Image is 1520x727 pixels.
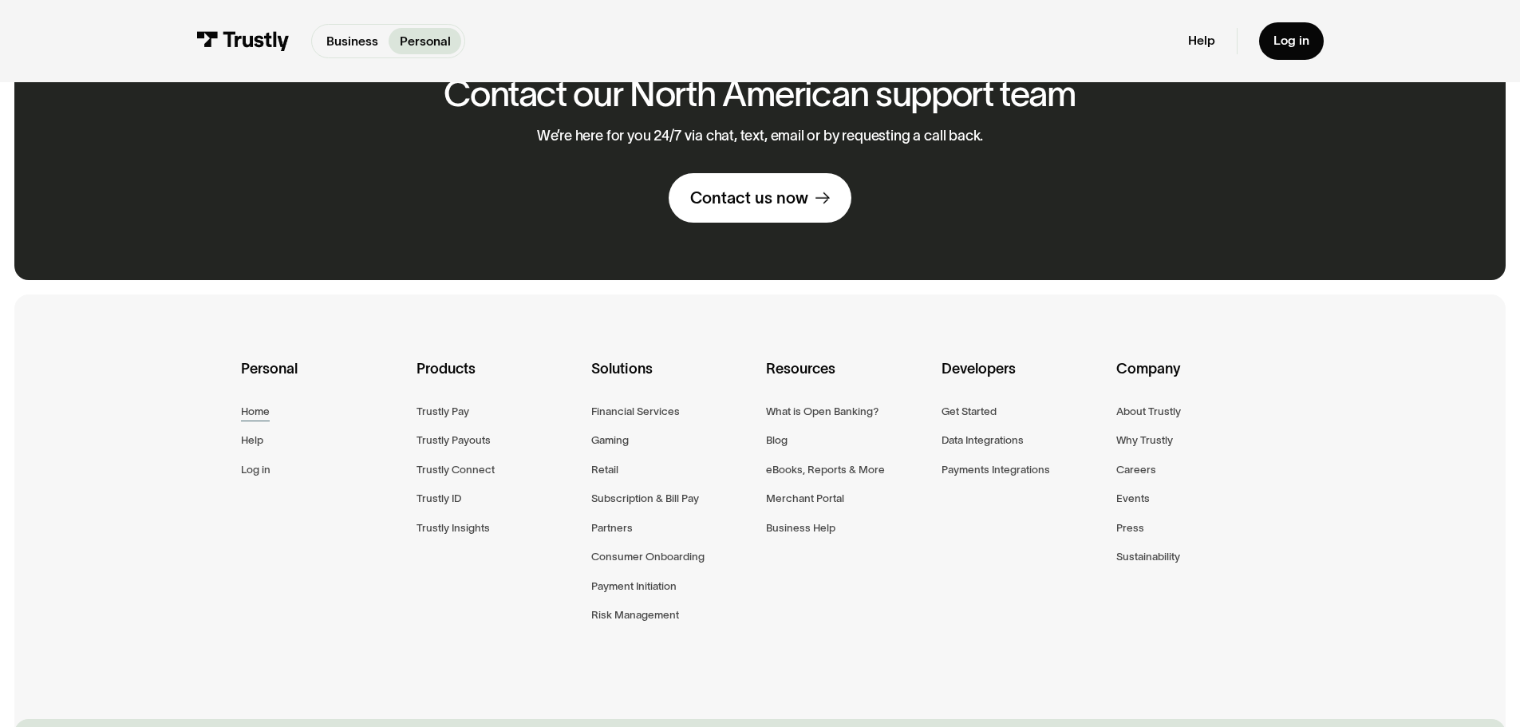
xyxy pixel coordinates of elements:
a: Payment Initiation [591,577,677,595]
a: Log in [241,460,270,479]
a: Gaming [591,431,629,449]
a: Log in [1259,22,1324,60]
div: Solutions [591,358,753,402]
div: Log in [1273,33,1309,49]
a: Business [315,28,389,54]
a: Risk Management [591,606,679,624]
div: Resources [766,358,928,402]
div: Company [1116,358,1278,402]
a: Consumer Onboarding [591,547,705,566]
a: Sustainability [1116,547,1180,566]
a: Subscription & Bill Pay [591,489,699,508]
a: Trustly Payouts [417,431,491,449]
p: Personal [400,32,451,51]
a: Get Started [942,402,997,421]
a: Events [1116,489,1150,508]
a: Trustly Insights [417,519,490,537]
img: Trustly Logo [196,31,290,51]
a: Personal [389,28,461,54]
a: Contact us now [669,173,851,223]
a: Home [241,402,270,421]
a: Trustly Pay [417,402,469,421]
a: Financial Services [591,402,680,421]
a: Payments Integrations [942,460,1050,479]
a: Data Integrations [942,431,1024,449]
a: Careers [1116,460,1156,479]
a: What is Open Banking? [766,402,878,421]
div: Products [417,358,578,402]
p: We’re here for you 24/7 via chat, text, email or by requesting a call back. [537,128,984,145]
a: Why Trustly [1116,431,1173,449]
a: Press [1116,519,1144,537]
a: Retail [591,460,618,479]
a: Trustly ID [417,489,461,508]
a: Partners [591,519,633,537]
div: Personal [241,358,403,402]
h2: Contact our North American support team [444,74,1076,113]
a: Help [241,431,263,449]
a: Merchant Portal [766,489,844,508]
p: Business [326,32,378,51]
a: Help [1188,33,1215,49]
div: Contact us now [690,188,808,208]
a: Trustly Connect [417,460,495,479]
a: Blog [766,431,788,449]
a: eBooks, Reports & More [766,460,885,479]
a: About Trustly [1116,402,1181,421]
div: Developers [942,358,1103,402]
a: Business Help [766,519,835,537]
